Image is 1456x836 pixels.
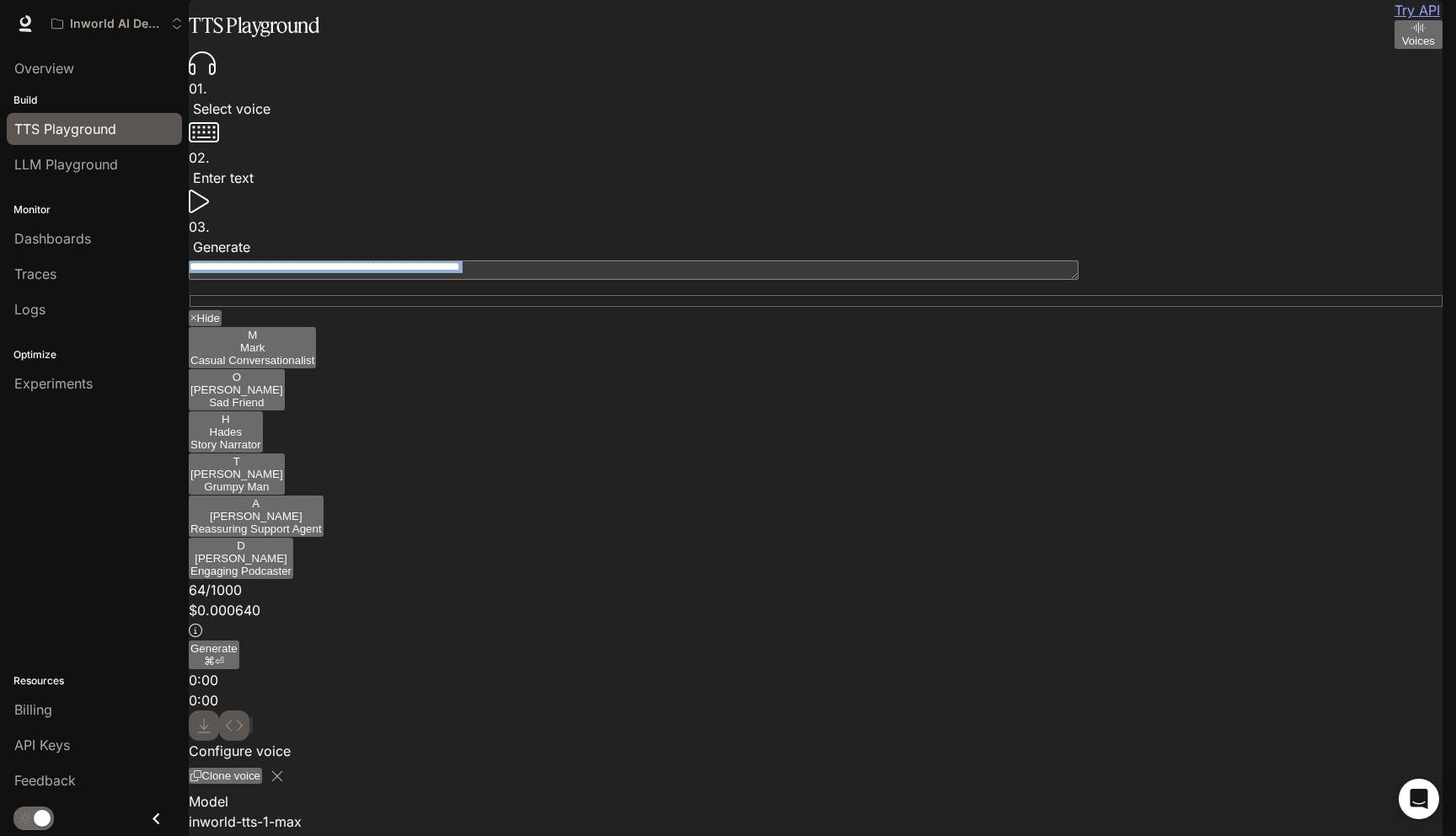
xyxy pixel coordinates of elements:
div: A [190,497,322,510]
p: Sad Friend [190,396,283,409]
p: Model [189,791,1443,812]
p: Grumpy Man [190,480,283,493]
button: D[PERSON_NAME]Engaging Podcaster [189,538,293,579]
p: $ 0.000640 [189,600,1443,620]
button: Voices [1394,20,1443,49]
p: [PERSON_NAME] [190,383,283,396]
p: Configure voice [189,741,1443,761]
div: O [190,371,283,383]
button: Clone voice [189,768,262,784]
p: Engaging Podcaster [190,565,292,577]
p: 0 3 . [189,217,1443,237]
p: Story Narrator [190,438,261,451]
p: [PERSON_NAME] [190,468,283,480]
div: inworld-tts-1-max [189,812,1443,832]
p: [PERSON_NAME] [190,510,322,522]
div: D [190,539,292,552]
p: 0 2 . [189,147,1443,168]
div: T [190,455,283,468]
button: Generate⌘⏎ [189,640,239,669]
p: Inworld AI Demos [70,17,164,31]
p: Hades [190,426,261,438]
a: Try API [1394,2,1440,19]
p: Select voice [189,99,1443,119]
button: MMarkCasual Conversationalist [189,327,316,368]
button: Hide [189,310,222,326]
p: Casual Conversationalist [190,354,314,367]
div: M [190,329,314,341]
button: HHadesStory Narrator [189,411,263,453]
div: Open Intercom Messenger [1399,779,1439,819]
p: 0 1 . [189,78,1443,99]
p: Reassuring Support Agent [190,522,322,535]
p: 64 / 1000 [189,580,1443,600]
button: O[PERSON_NAME]Sad Friend [189,369,285,410]
span: 0:00 [189,692,218,709]
p: Enter text [189,168,1443,188]
button: A[PERSON_NAME]Reassuring Support Agent [189,496,324,537]
p: Generate [189,237,1443,257]
span: 0:00 [189,672,218,689]
p: ⌘⏎ [190,655,238,667]
h1: TTS Playground [189,8,319,42]
p: Mark [190,341,314,354]
div: H [190,413,261,426]
button: Open workspace menu [44,7,190,40]
button: T[PERSON_NAME]Grumpy Man [189,453,285,495]
p: [PERSON_NAME] [190,552,292,565]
